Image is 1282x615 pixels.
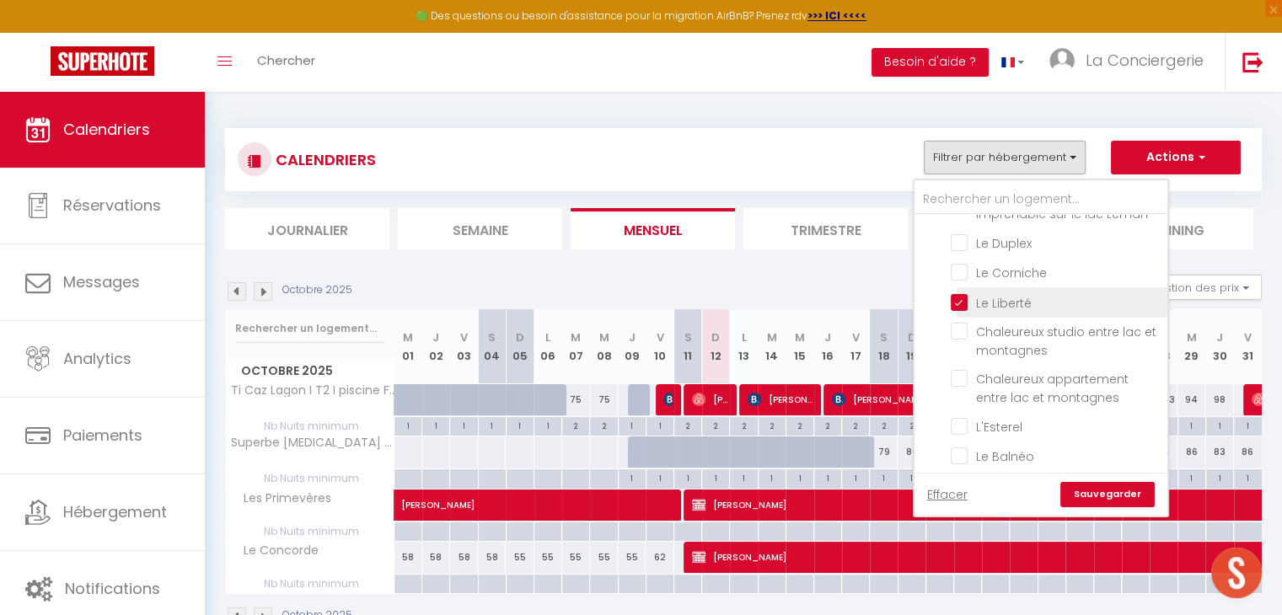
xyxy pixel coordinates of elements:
abbr: M [795,329,805,345]
span: Superbe [MEDICAL_DATA] moderne & lumineux – Hypercentre Thonon [228,436,397,449]
abbr: D [908,329,916,345]
div: 2 [842,417,869,433]
div: 1 [1234,469,1262,485]
div: 75 [590,384,618,415]
th: 03 [450,309,478,384]
th: 11 [674,309,702,384]
button: Besoin d'aide ? [872,48,989,77]
div: 2 [730,417,757,433]
abbr: J [432,329,439,345]
th: 18 [870,309,898,384]
span: Analytics [63,348,131,369]
div: 1 [479,417,506,433]
span: Octobre 2025 [226,359,394,383]
span: Nb Nuits minimum [226,469,394,488]
span: [PERSON_NAME] [401,480,789,512]
abbr: V [460,329,468,345]
div: 2 [870,417,897,433]
div: 55 [618,542,646,573]
th: 10 [646,309,673,384]
a: [PERSON_NAME] [394,489,422,521]
div: 2 [674,417,701,433]
div: 58 [450,542,478,573]
div: 83 [1205,436,1233,468]
p: Octobre 2025 [282,282,352,298]
th: 16 [814,309,842,384]
div: 1 [1206,469,1233,485]
input: Rechercher un logement... [915,184,1167,215]
th: 01 [394,309,422,384]
div: 75 [562,384,590,415]
div: 98 [1205,384,1233,415]
a: Effacer [927,485,968,504]
div: 79 [870,436,898,468]
span: Nb Nuits minimum [226,575,394,593]
abbr: M [599,329,609,345]
abbr: J [1216,329,1223,345]
li: Mensuel [571,208,735,249]
span: Paiements [63,425,142,446]
div: 1 [786,469,813,485]
div: 1 [534,417,561,433]
abbr: M [571,329,581,345]
div: 55 [534,542,562,573]
th: 29 [1177,309,1205,384]
th: 08 [590,309,618,384]
div: 2 [759,417,786,433]
img: logout [1242,51,1263,72]
span: Nb Nuits minimum [226,417,394,436]
span: [PERSON_NAME] [692,383,729,415]
span: Chaleureux studio entre lac et montagnes [976,324,1156,359]
span: Le Concorde [228,542,323,560]
abbr: S [488,329,496,345]
div: 55 [506,542,534,573]
abbr: V [852,329,860,345]
div: 1 [450,417,477,433]
div: 1 [898,469,925,485]
div: 1 [814,469,841,485]
span: Le Balnéo [976,448,1034,465]
div: 1 [870,469,897,485]
li: Planning [1089,208,1253,249]
abbr: S [880,329,888,345]
abbr: D [516,329,524,345]
abbr: J [629,329,636,345]
a: Chercher [244,33,328,92]
th: 07 [562,309,590,384]
div: 58 [394,542,422,573]
th: 02 [422,309,450,384]
span: Réservations [63,195,161,216]
a: ... La Conciergerie [1037,33,1225,92]
th: 12 [702,309,730,384]
a: >>> ICI <<<< [807,8,866,23]
div: 1 [1178,469,1205,485]
th: 09 [618,309,646,384]
div: 80 [898,436,925,468]
span: Hébergement [63,501,167,522]
span: La Conciergerie [1086,50,1204,71]
th: 15 [786,309,813,384]
abbr: V [1244,329,1252,345]
img: Super Booking [51,46,154,76]
span: Le Liberté [976,295,1032,312]
div: 94 [1177,384,1205,415]
div: 2 [786,417,813,433]
div: 2 [814,417,841,433]
button: Actions [1111,141,1241,174]
div: 86 [1177,436,1205,468]
div: 2 [702,417,729,433]
li: Trimestre [743,208,908,249]
span: Chercher [257,51,315,69]
li: Semaine [398,208,562,249]
div: Ouvrir le chat [1211,548,1262,598]
div: 58 [478,542,506,573]
th: 06 [534,309,562,384]
div: 1 [759,469,786,485]
span: [PERSON_NAME] [663,383,673,415]
div: 1 [422,417,449,433]
div: Filtrer par hébergement [913,179,1169,517]
div: 1 [674,469,701,485]
input: Rechercher un logement... [235,313,384,344]
div: 1 [1206,417,1233,433]
abbr: L [742,329,747,345]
